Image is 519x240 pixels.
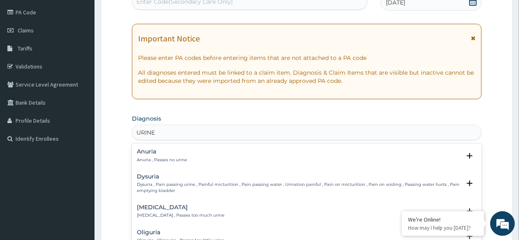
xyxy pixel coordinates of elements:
[465,151,475,161] i: open select status
[138,69,475,85] p: All diagnoses entered must be linked to a claim item. Diagnosis & Claim Items that are visible bu...
[465,178,475,188] i: open select status
[137,182,461,194] p: Dysuria , Pain passing urine , Painful micturition , Pain passing water , Urination painful , Pai...
[137,229,224,235] h4: Oliguria
[408,224,478,231] p: How may I help you today?
[138,54,475,62] p: Please enter PA codes before entering items that are not attached to a PA code
[408,216,478,223] div: We're Online!
[48,69,113,152] span: We're online!
[137,204,224,210] h4: [MEDICAL_DATA]
[137,213,224,218] p: [MEDICAL_DATA] , Passes too much urine
[18,45,32,52] span: Tariffs
[138,34,200,43] h1: Important Notice
[137,174,461,180] h4: Dysuria
[137,149,187,155] h4: Anuria
[137,157,187,163] p: Anuria , Passes no urine
[135,4,155,24] div: Minimize live chat window
[18,27,34,34] span: Claims
[43,46,138,57] div: Chat with us now
[4,156,157,185] textarea: Type your message and hit 'Enter'
[465,206,475,216] i: open select status
[15,41,33,62] img: d_794563401_company_1708531726252_794563401
[132,114,161,123] label: Diagnosis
